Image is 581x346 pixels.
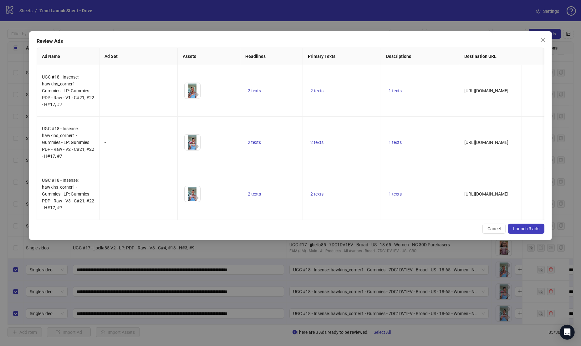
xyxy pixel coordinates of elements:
span: Launch 3 ads [513,226,539,231]
button: 2 texts [308,190,326,198]
div: Review Ads [37,38,544,45]
span: 1 texts [389,140,402,145]
button: Preview [193,194,200,202]
span: 2 texts [248,88,261,93]
span: eye [194,196,199,200]
span: UGC #18 - Insense: hawkins_corner1 - Gummies - LP: Gummies PDP - Raw - V1 - C#21, #22 - H#17, #7 [42,74,94,107]
span: [URL][DOMAIN_NAME] [464,140,508,145]
div: - [104,87,172,94]
th: Ad Name [37,48,99,65]
button: 1 texts [386,139,404,146]
span: [URL][DOMAIN_NAME] [464,88,508,93]
span: Cancel [487,226,501,231]
th: Primary Texts [303,48,381,65]
span: eye [194,93,199,97]
button: 2 texts [245,87,263,94]
span: 1 texts [389,88,402,93]
span: 2 texts [310,191,324,196]
th: Headlines [240,48,303,65]
span: close [541,38,546,43]
th: Ad Set [99,48,178,65]
button: 1 texts [386,87,404,94]
img: Asset 1 [185,135,200,150]
span: 2 texts [310,140,324,145]
button: Preview [193,143,200,150]
span: UGC #18 - Insense: hawkins_corner1 - Gummies - LP: Gummies PDP - Raw - V2 - C#21, #22 - H#17, #7 [42,126,94,159]
button: Cancel [482,224,506,234]
span: 2 texts [310,88,324,93]
button: 2 texts [308,87,326,94]
span: [URL][DOMAIN_NAME] [464,191,508,196]
span: UGC #18 - Insense: hawkins_corner1 - Gummies - LP: Gummies PDP - Raw - V3 - C#21, #22 - H#17, #7 [42,178,94,210]
button: 2 texts [245,139,263,146]
span: 2 texts [248,191,261,196]
img: Asset 1 [185,83,200,99]
span: 2 texts [248,140,261,145]
span: 1 texts [389,191,402,196]
div: - [104,191,172,197]
button: Preview [193,91,200,99]
button: Launch 3 ads [508,224,544,234]
th: Descriptions [381,48,459,65]
div: - [104,139,172,146]
th: Destination URL [459,48,572,65]
button: Close [538,35,548,45]
th: Assets [178,48,240,65]
button: 2 texts [308,139,326,146]
div: Open Intercom Messenger [560,325,575,340]
button: 2 texts [245,190,263,198]
span: eye [194,144,199,149]
button: 1 texts [386,190,404,198]
img: Asset 1 [185,186,200,202]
